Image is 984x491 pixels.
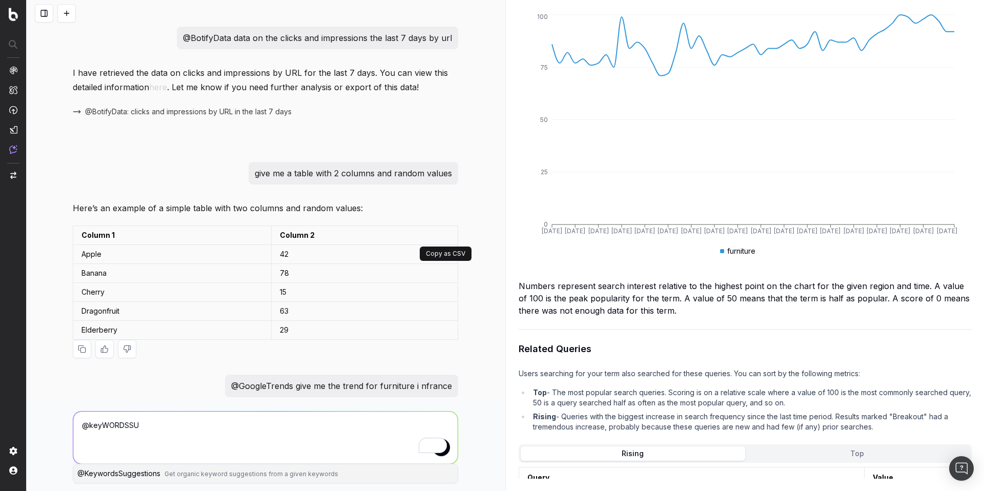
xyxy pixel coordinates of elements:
[913,227,933,235] tspan: [DATE]
[867,227,887,235] tspan: [DATE]
[165,470,338,478] span: Get organic keyword suggestions from a given keywords
[9,86,17,94] img: Intelligence
[864,467,971,488] th: Value
[843,227,864,235] tspan: [DATE]
[73,464,458,483] button: @KeywordsSuggestionsGet organic keyword suggestions from a given keywords
[745,446,970,461] button: Top
[727,227,748,235] tspan: [DATE]
[73,245,271,264] td: Apple
[73,66,458,94] p: I have retrieved the data on clicks and impressions by URL for the last 7 days. You can view this...
[9,106,17,114] img: Activation
[611,227,631,235] tspan: [DATE]
[73,264,271,283] td: Banana
[73,283,271,302] td: Cherry
[521,446,745,461] button: Rising
[149,80,167,94] button: here
[533,388,547,397] b: Top
[797,227,817,235] tspan: [DATE]
[271,264,458,283] td: 78
[588,227,608,235] tspan: [DATE]
[73,107,304,117] button: @BotifyData: clicks and impressions by URL in the last 7 days
[537,13,548,21] tspan: 100
[565,227,585,235] tspan: [DATE]
[949,456,974,481] div: Open Intercom Messenger
[255,166,452,180] p: give me a table with 2 columns and random values
[73,302,271,321] td: Dragonfruit
[704,227,725,235] tspan: [DATE]
[271,321,458,340] td: 29
[540,64,548,71] tspan: 75
[530,387,972,408] li: - The most popular search queries. Scoring is on a relative scale where a value of 100 is the mos...
[73,226,271,245] td: Column 1
[231,379,452,393] p: @GoogleTrends give me the trend for furniture i nfrance
[750,227,771,235] tspan: [DATE]
[519,369,972,379] p: Users searching for your term also searched for these queries. You can sort by the following metr...
[519,467,864,488] th: Query
[634,227,655,235] tspan: [DATE]
[658,227,678,235] tspan: [DATE]
[542,227,562,235] tspan: [DATE]
[77,469,160,478] span: @ KeywordsSuggestions
[681,227,701,235] tspan: [DATE]
[426,250,465,258] p: Copy as CSV
[533,412,556,421] b: Rising
[271,302,458,321] td: 63
[820,227,840,235] tspan: [DATE]
[519,342,972,356] h2: Related Queries
[541,168,548,176] tspan: 25
[271,226,458,245] td: Column 2
[9,466,17,475] img: My account
[890,227,910,235] tspan: [DATE]
[271,283,458,302] td: 15
[9,8,18,21] img: Botify logo
[73,201,458,215] p: Here’s an example of a simple table with two columns and random values:
[773,227,794,235] tspan: [DATE]
[73,321,271,340] td: Elderberry
[530,412,972,432] li: - Queries with the biggest increase in search frequency since the last time period. Results marke...
[9,126,17,134] img: Studio
[936,227,957,235] tspan: [DATE]
[9,66,17,74] img: Analytics
[544,220,548,228] tspan: 0
[10,172,16,179] img: Switch project
[9,145,17,154] img: Assist
[519,280,972,317] div: Numbers represent search interest relative to the highest point on the chart for the given region...
[540,116,548,124] tspan: 50
[271,245,458,264] td: 42
[720,246,755,256] div: furniture
[9,447,17,455] img: Setting
[183,31,452,45] p: @BotifyData data on the clicks and impressions the last 7 days by url
[73,412,458,464] textarea: To enrich screen reader interactions, please activate Accessibility in Grammarly extension settings
[85,107,292,117] span: @BotifyData: clicks and impressions by URL in the last 7 days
